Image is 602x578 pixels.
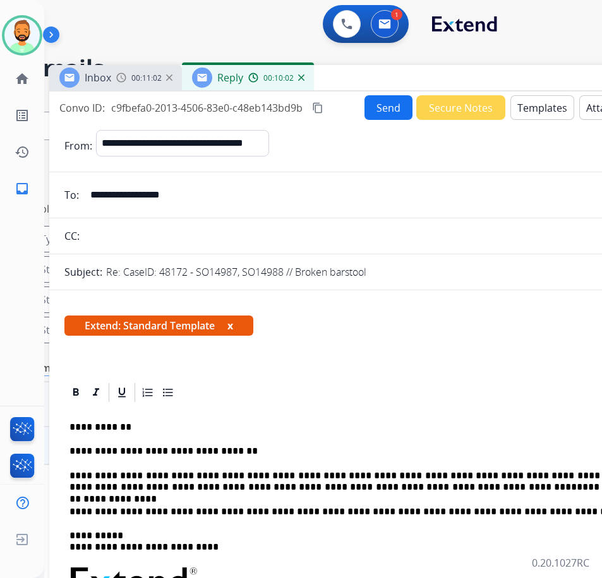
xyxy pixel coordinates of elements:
span: Extend: Standard Template [64,316,253,336]
mat-icon: list_alt [15,108,30,123]
p: To: [64,187,79,203]
span: Inbox [85,71,111,85]
div: Bold [66,383,85,402]
mat-icon: home [15,71,30,86]
p: CC: [64,228,80,244]
button: x [227,318,233,333]
div: Ordered List [138,383,157,402]
p: Subject: [64,264,102,280]
div: 1 [391,9,402,20]
mat-icon: content_copy [312,102,323,114]
div: Underline [112,383,131,402]
p: 0.20.1027RC [532,555,589,570]
button: Send [364,95,412,120]
img: avatar [4,18,40,53]
h2: Emails [30,56,522,81]
span: Reply [217,71,243,85]
p: From: [64,138,92,153]
div: Italic [87,383,105,402]
span: 00:10:02 [263,73,294,83]
mat-icon: inbox [15,181,30,196]
p: Convo ID: [59,100,105,115]
span: 00:11:02 [131,73,162,83]
button: Templates [510,95,574,120]
div: Bullet List [159,383,178,402]
span: c9fbefa0-2013-4506-83e0-c48eb143bd9b [111,101,303,115]
p: Re: CaseID: 48172 - SO14987, SO14988 // Broken barstool [106,264,366,280]
mat-icon: history [15,144,30,160]
button: Secure Notes [416,95,505,120]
